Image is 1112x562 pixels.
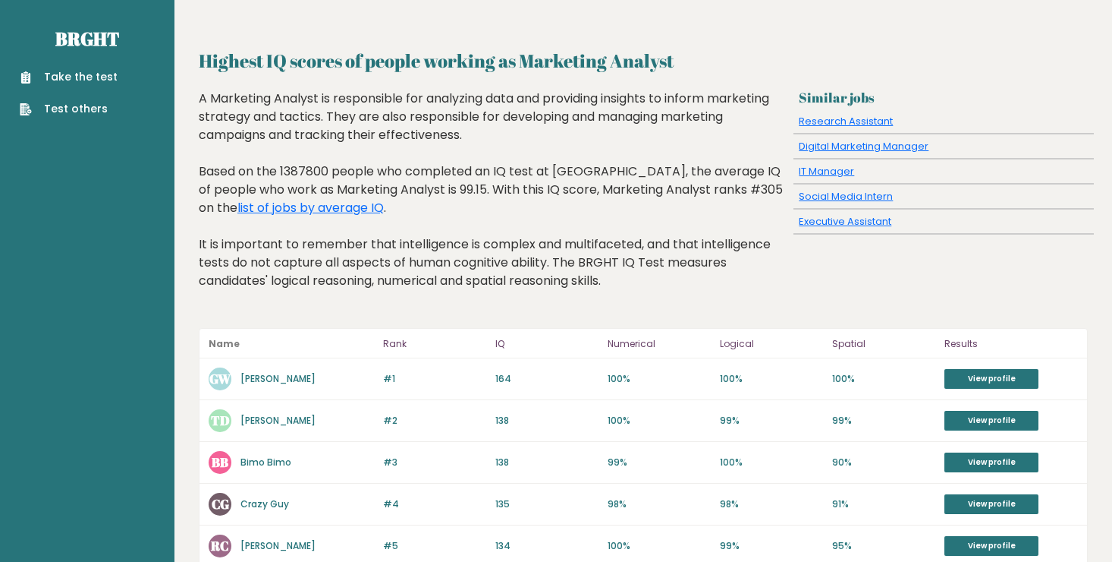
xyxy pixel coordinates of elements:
p: 100% [608,372,711,386]
p: #1 [383,372,486,386]
a: View profile [944,369,1038,389]
p: Rank [383,335,486,353]
h2: Highest IQ scores of people working as Marketing Analyst [199,47,1088,74]
text: TD [211,412,230,429]
a: list of jobs by average IQ [237,199,384,216]
p: 99% [720,414,823,428]
p: 98% [720,497,823,511]
a: [PERSON_NAME] [240,372,316,385]
p: 100% [608,414,711,428]
a: View profile [944,453,1038,472]
text: RC [210,537,229,554]
a: View profile [944,411,1038,431]
p: 91% [832,497,935,511]
p: #3 [383,456,486,469]
p: 98% [608,497,711,511]
a: Research Assistant [799,114,893,128]
p: #4 [383,497,486,511]
text: GW [209,370,231,387]
p: 99% [832,414,935,428]
p: 134 [495,539,598,553]
a: View profile [944,536,1038,556]
p: 99% [608,456,711,469]
p: 99% [720,539,823,553]
a: [PERSON_NAME] [240,414,316,427]
a: Take the test [20,69,118,85]
p: IQ [495,335,598,353]
p: Numerical [608,335,711,353]
a: IT Manager [799,164,854,178]
a: Digital Marketing Manager [799,139,928,153]
p: 138 [495,456,598,469]
p: Logical [720,335,823,353]
p: 95% [832,539,935,553]
div: A Marketing Analyst is responsible for analyzing data and providing insights to inform marketing ... [199,90,787,313]
p: 100% [720,372,823,386]
p: 90% [832,456,935,469]
a: Brght [55,27,119,51]
a: [PERSON_NAME] [240,539,316,552]
p: 100% [720,456,823,469]
text: BB [212,453,228,471]
a: Social Media Intern [799,189,893,204]
h3: Similar jobs [799,90,1088,106]
a: Executive Assistant [799,214,891,229]
p: 100% [832,372,935,386]
p: Results [944,335,1078,353]
p: 100% [608,539,711,553]
a: View profile [944,494,1038,514]
a: Crazy Guy [240,497,289,510]
p: #5 [383,539,486,553]
p: 138 [495,414,598,428]
a: Test others [20,101,118,117]
p: 135 [495,497,598,511]
p: Spatial [832,335,935,353]
text: CG [212,495,229,513]
b: Name [209,337,240,350]
p: #2 [383,414,486,428]
a: Bimo Bimo [240,456,291,469]
p: 164 [495,372,598,386]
